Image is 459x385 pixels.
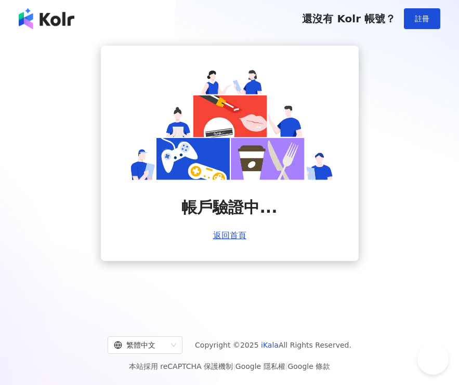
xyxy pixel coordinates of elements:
[285,362,288,370] span: |
[233,362,235,370] span: |
[213,231,246,240] a: 返回首頁
[404,8,440,29] button: 註冊
[19,8,74,29] img: logo
[126,66,334,180] img: account is verifying
[129,360,330,373] span: 本站採用 reCAPTCHA 保護機制
[181,197,277,218] span: 帳戶驗證中...
[114,337,167,353] div: 繁體中文
[287,362,330,370] a: Google 條款
[415,15,429,23] span: 註冊
[302,12,396,25] span: 還沒有 Kolr 帳號？
[261,341,279,349] a: iKala
[417,343,449,375] iframe: Help Scout Beacon - Open
[195,339,351,351] span: Copyright © 2025 All Rights Reserved.
[235,362,285,370] a: Google 隱私權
